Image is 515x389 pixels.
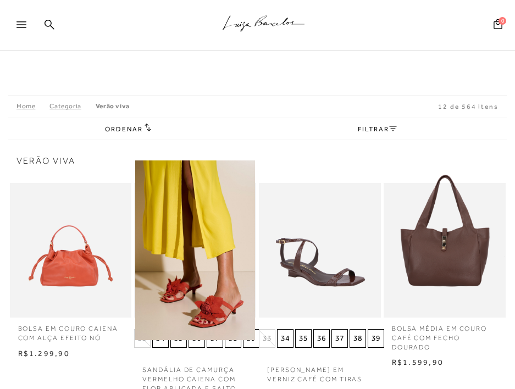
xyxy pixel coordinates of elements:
[259,329,275,348] button: 33
[105,125,142,133] span: Ordenar
[96,102,130,110] a: Verão Viva
[18,349,70,358] span: R$1.299,90
[259,359,381,384] a: [PERSON_NAME] EM VERNIZ CAFÉ COM TIRAS
[392,358,444,366] span: R$1.599,90
[384,318,506,352] a: BOLSA MÉDIA EM COURO CAFÉ COM FECHO DOURADO
[10,318,132,343] a: BOLSA EM COURO CAIENA COM ALÇA EFEITO NÓ
[499,17,506,25] span: 0
[438,103,499,110] span: 12 de 564 itens
[11,160,131,340] img: BOLSA EM COURO CAIENA COM ALÇA EFEITO NÓ
[385,160,505,340] a: BOLSA MÉDIA EM COURO CAFÉ COM FECHO DOURADO BOLSA MÉDIA EM COURO CAFÉ COM FECHO DOURADO
[11,160,131,340] a: BOLSA EM COURO CAIENA COM ALÇA EFEITO NÓ BOLSA EM COURO CAIENA COM ALÇA EFEITO NÓ
[49,102,95,110] a: Categoria
[135,160,255,340] a: SANDÁLIA DE CAMURÇA VERMELHO CAIENA COM FLOR APLICADA E SALTO BAIXO KITTEN HEEL SANDÁLIA DE CAMUR...
[260,160,380,340] a: SANDÁLIA ANABELA EM VERNIZ CAFÉ COM TIRAS SANDÁLIA ANABELA EM VERNIZ CAFÉ COM TIRAS
[16,157,499,165] span: Verão Viva
[358,125,396,133] a: FILTRAR
[135,160,255,340] img: SANDÁLIA DE CAMURÇA VERMELHO CAIENA COM FLOR APLICADA E SALTO BAIXO KITTEN HEEL
[134,329,151,348] button: 33
[490,18,506,33] button: 0
[385,160,505,340] img: BOLSA MÉDIA EM COURO CAFÉ COM FECHO DOURADO
[260,160,380,340] img: SANDÁLIA ANABELA EM VERNIZ CAFÉ COM TIRAS
[16,102,49,110] a: Home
